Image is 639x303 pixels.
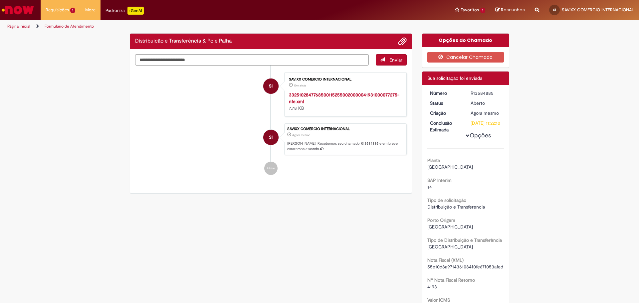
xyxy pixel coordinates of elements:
[292,133,310,137] span: Agora mesmo
[135,54,369,66] textarea: Digite sua mensagem aqui...
[425,100,466,106] dt: Status
[7,24,30,29] a: Página inicial
[398,37,407,46] button: Adicionar anexos
[294,83,306,87] span: 10m atrás
[269,129,273,145] span: SI
[427,264,503,270] span: 55e10d8a9714361084f0fe67f053afed
[287,127,403,131] div: SAVIXX COMERCIO INTERNACIONAL
[553,8,556,12] span: SI
[427,52,504,63] button: Cancelar Chamado
[427,284,437,290] span: 4193
[106,7,144,15] div: Padroniza
[427,257,464,263] b: Nota Fiscal (XML)
[292,133,310,137] time: 01/10/2025 10:22:05
[562,7,634,13] span: SAVIXX COMERCIO INTERNACIONAL
[461,7,479,13] span: Favoritos
[289,91,400,111] div: 7.78 KB
[427,217,455,223] b: Porto Origem
[127,7,144,15] p: +GenAi
[501,7,525,13] span: Rascunhos
[5,20,421,33] ul: Trilhas de página
[45,24,94,29] a: Formulário de Atendimento
[471,110,499,116] time: 01/10/2025 10:22:05
[480,8,485,13] span: 1
[287,141,403,151] p: [PERSON_NAME]! Recebemos seu chamado R13584885 e em breve estaremos atuando.
[46,7,69,13] span: Requisições
[427,184,432,190] span: s4
[389,57,402,63] span: Enviar
[427,177,452,183] b: SAP Interim
[427,297,450,303] b: Valor ICMS
[427,277,475,283] b: Nº Nota Fiscal Retorno
[427,75,482,81] span: Sua solicitação foi enviada
[1,3,35,17] img: ServiceNow
[70,8,75,13] span: 1
[427,237,502,243] b: Tipo de Distribuição e Transferência
[85,7,96,13] span: More
[471,110,499,116] span: Agora mesmo
[263,78,279,94] div: SAVIXX COMERCIO INTERNACIONAL
[294,83,306,87] time: 01/10/2025 10:12:34
[135,66,407,182] ul: Histórico de tíquete
[427,157,440,163] b: Planta
[425,110,466,116] dt: Criação
[422,34,509,47] div: Opções do Chamado
[471,120,502,126] div: [DATE] 11:22:10
[427,197,466,203] b: Tipo de solicitação
[269,78,273,94] span: SI
[427,204,485,210] span: Distribuição e Transferencia
[263,130,279,145] div: SAVIXX COMERCIO INTERNACIONAL
[427,164,473,170] span: [GEOGRAPHIC_DATA]
[289,92,399,104] a: 33251028477685001152550020000041931000077275-nfe.xml
[425,90,466,96] dt: Número
[376,54,407,66] button: Enviar
[427,224,473,230] span: [GEOGRAPHIC_DATA]
[471,90,502,96] div: R13584885
[135,123,407,155] li: SAVIXX COMERCIO INTERNACIONAL
[135,38,232,44] h2: Distribuicão e Transferência & Pó e Palha Histórico de tíquete
[471,110,502,116] div: 01/10/2025 10:22:05
[425,120,466,133] dt: Conclusão Estimada
[471,100,502,106] div: Aberto
[495,7,525,13] a: Rascunhos
[289,77,400,81] div: SAVIXX COMERCIO INTERNACIONAL
[427,244,473,250] span: [GEOGRAPHIC_DATA]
